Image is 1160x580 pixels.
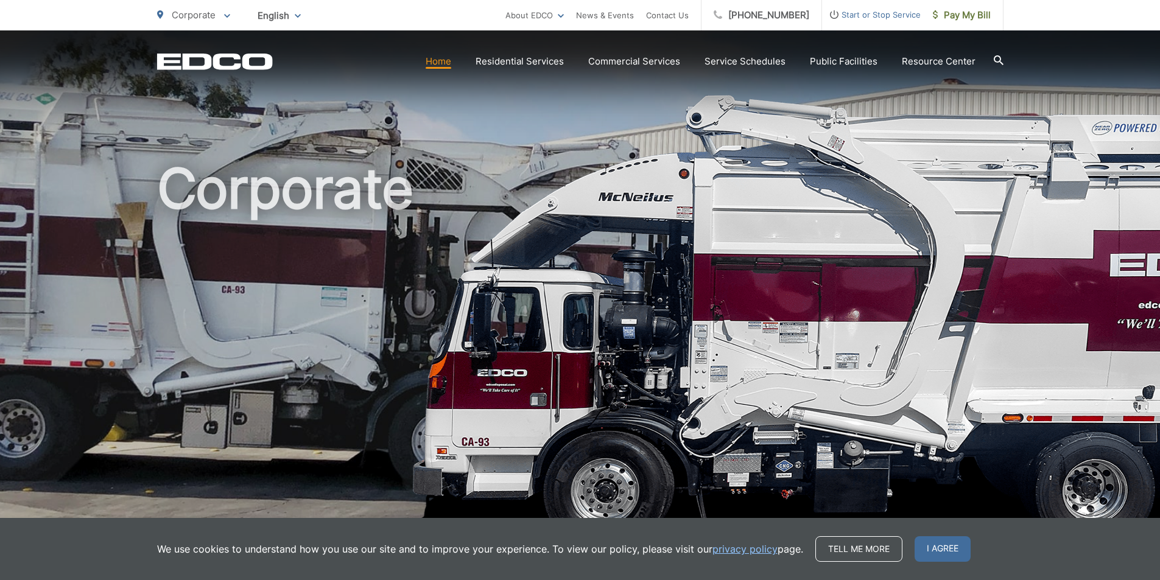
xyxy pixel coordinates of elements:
[712,542,778,556] a: privacy policy
[576,8,634,23] a: News & Events
[172,9,216,21] span: Corporate
[248,5,310,26] span: English
[915,536,971,562] span: I agree
[476,54,564,69] a: Residential Services
[157,542,803,556] p: We use cookies to understand how you use our site and to improve your experience. To view our pol...
[157,158,1004,543] h1: Corporate
[505,8,564,23] a: About EDCO
[157,53,273,70] a: EDCD logo. Return to the homepage.
[646,8,689,23] a: Contact Us
[810,54,877,69] a: Public Facilities
[815,536,902,562] a: Tell me more
[588,54,680,69] a: Commercial Services
[933,8,991,23] span: Pay My Bill
[902,54,975,69] a: Resource Center
[426,54,451,69] a: Home
[705,54,786,69] a: Service Schedules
